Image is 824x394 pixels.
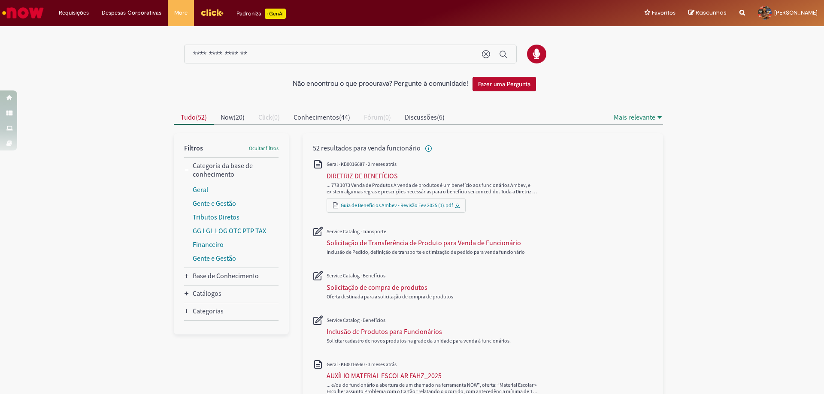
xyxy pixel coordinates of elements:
h2: Não encontrou o que procurava? Pergunte à comunidade! [293,80,468,88]
p: +GenAi [265,9,286,19]
span: Favoritos [652,9,676,17]
span: Requisições [59,9,89,17]
div: Padroniza [236,9,286,19]
span: [PERSON_NAME] [774,9,818,16]
span: Rascunhos [696,9,727,17]
span: Despesas Corporativas [102,9,161,17]
img: click_logo_yellow_360x200.png [200,6,224,19]
img: ServiceNow [1,4,45,21]
a: Rascunhos [688,9,727,17]
button: Fazer uma Pergunta [473,77,536,91]
span: More [174,9,188,17]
